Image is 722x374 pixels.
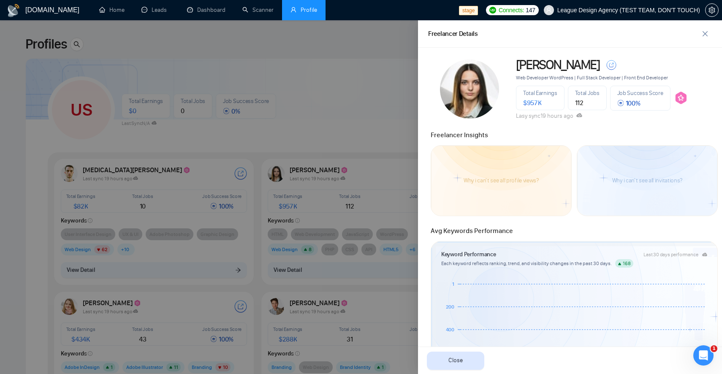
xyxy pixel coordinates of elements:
span: Freelancer Insights [431,131,488,139]
img: upwork-logo.png [489,7,496,14]
span: Web Developer WordPress | Full Stack Developer | Front End Developer [516,75,668,81]
span: Total Jobs [575,89,600,97]
tspan: 200 [446,304,455,310]
img: c1ElcMJJ1hb3IYjy7tFiUadNHZEfGHbrZEE9ifOqweT9Z-yMO_Jz-1jMZ4yWOhvf0X [440,60,499,119]
span: Profile [301,6,317,14]
span: 112 [575,99,584,107]
span: 168 [623,260,631,266]
tspan: 1 [452,282,454,287]
button: close [698,27,712,41]
span: 100 % [617,99,641,107]
span: 1 [711,345,717,352]
iframe: Intercom live chat [693,345,714,366]
button: setting [705,3,719,17]
span: Lasy sync 19 hours ago [516,112,582,119]
span: Close [448,356,463,365]
a: [PERSON_NAME] [516,58,687,72]
div: Freelancer Details [428,29,478,39]
tspan: 400 [446,327,455,333]
span: Total Earnings [523,89,557,97]
span: stage [459,6,478,15]
span: setting [706,7,718,14]
img: top_rated_plus [674,91,687,105]
button: Close [427,352,484,370]
span: Avg Keywords Performance [431,227,513,235]
span: Connects: [499,5,524,15]
a: dashboardDashboard [187,6,225,14]
span: user [546,7,552,13]
article: Why i can't see all invitations? [612,178,682,184]
article: Why i can't see all profile views? [464,178,539,184]
span: [PERSON_NAME] [516,58,600,72]
a: searchScanner [242,6,274,14]
span: user [290,7,296,13]
img: logo [7,4,20,17]
article: Each keyword reflects ranking, trend, and visibility changes in the past 30 days. [441,259,707,268]
a: messageLeads [141,6,170,14]
span: $ 957K [523,99,542,107]
span: Job Success Score [617,89,663,97]
a: homeHome [99,6,125,14]
div: Last 30 days performance [643,252,698,257]
a: setting [705,7,719,14]
span: 147 [526,5,535,15]
span: close [699,30,711,37]
article: Keyword Performance [441,250,496,259]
